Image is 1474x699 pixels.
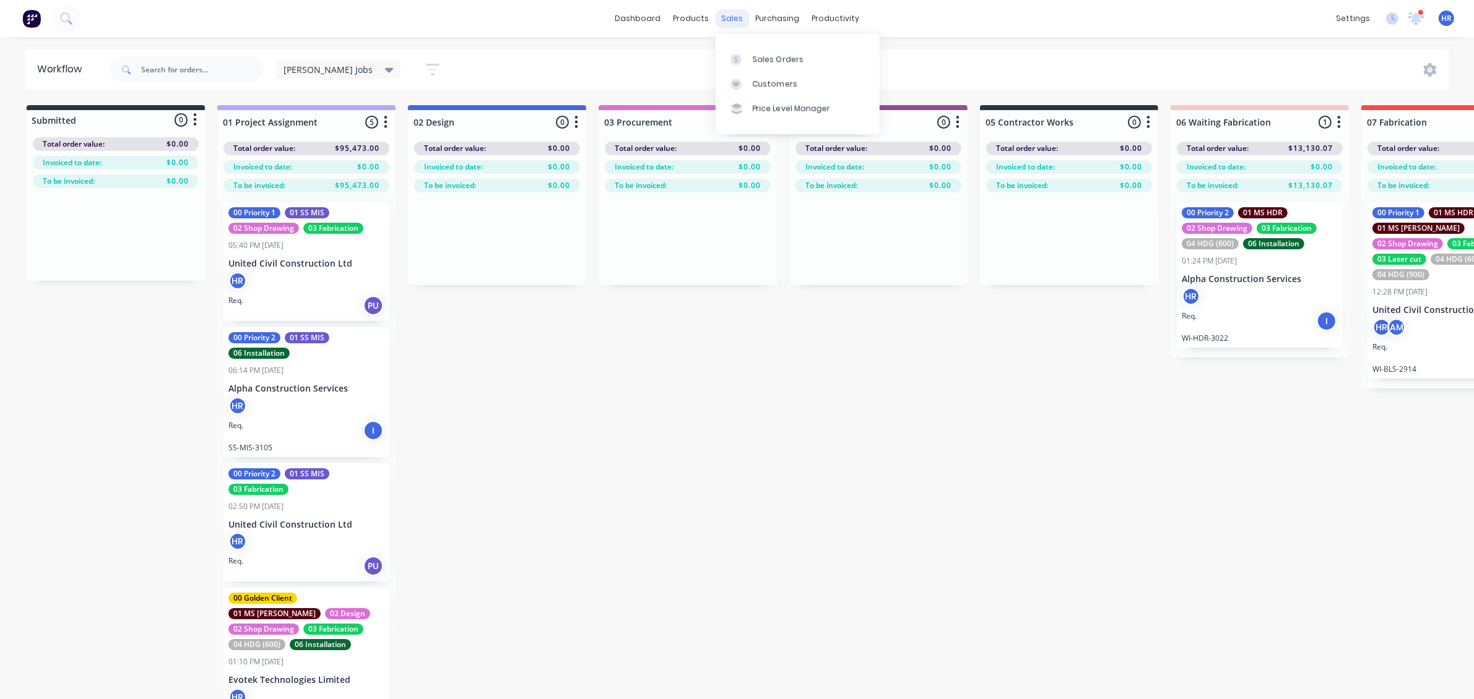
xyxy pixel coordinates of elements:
[228,259,384,269] p: United Civil Construction Ltd
[1177,202,1343,348] div: 00 Priority 201 MS HDR02 Shop Drawing03 Fabrication04 HDG (600)06 Installation01:24 PM [DATE]Alph...
[1372,286,1428,298] div: 12:28 PM [DATE]
[1311,161,1333,173] span: $0.00
[715,9,749,28] div: sales
[141,58,264,82] input: Search for orders...
[929,161,952,173] span: $0.00
[1377,180,1429,191] span: To be invoiced:
[1441,13,1452,24] span: HR
[1182,333,1338,343] p: WI-HDR-3022
[1243,238,1304,249] div: 06 Installation
[228,468,280,479] div: 00 Priority 2
[1377,161,1436,173] span: Invoiced to date:
[1387,318,1406,337] div: AM
[615,161,674,173] span: Invoiced to date:
[228,272,247,290] div: HR
[228,332,280,343] div: 00 Priority 2
[996,161,1055,173] span: Invoiced to date:
[303,223,363,234] div: 03 Fabrication
[228,675,384,685] p: Evotek Technologies Limited
[1182,274,1338,285] p: Alpha Construction Services
[43,139,105,150] span: Total order value:
[228,397,247,415] div: HR
[1187,180,1239,191] span: To be invoiced:
[233,143,295,154] span: Total order value:
[228,384,384,394] p: Alpha Construction Services
[1120,180,1142,191] span: $0.00
[43,176,95,187] span: To be invoiced:
[228,639,285,650] div: 04 HDG (600)
[996,180,1048,191] span: To be invoiced:
[228,295,243,306] p: Req.
[739,161,761,173] span: $0.00
[223,202,389,321] div: 00 Priority 101 SS MIS02 Shop Drawing03 Fabrication05:40 PM [DATE]United Civil Construction LtdHR...
[228,532,247,551] div: HR
[228,420,243,431] p: Req.
[1182,311,1197,322] p: Req.
[1317,311,1337,331] div: I
[223,327,389,457] div: 00 Priority 201 SS MIS06 Installation06:14 PM [DATE]Alpha Construction ServicesHRReq.ISS-MIS-3105
[228,656,284,667] div: 01:10 PM [DATE]
[424,161,483,173] span: Invoiced to date:
[357,161,379,173] span: $0.00
[1257,223,1317,234] div: 03 Fabrication
[335,143,379,154] span: $95,473.00
[228,207,280,218] div: 00 Priority 1
[1372,223,1465,234] div: 01 MS [PERSON_NAME]
[805,9,865,28] div: productivity
[1182,223,1252,234] div: 02 Shop Drawing
[167,157,189,168] span: $0.00
[233,161,292,173] span: Invoiced to date:
[1288,180,1333,191] span: $13,130.07
[363,421,383,440] div: I
[228,593,297,604] div: 00 Golden Client
[228,520,384,530] p: United Civil Construction Ltd
[1182,287,1200,306] div: HR
[1182,255,1237,267] div: 01:24 PM [DATE]
[285,332,329,343] div: 01 SS MIS
[228,608,321,619] div: 01 MS [PERSON_NAME]
[325,608,370,619] div: 02 Design
[1372,318,1391,337] div: HR
[1372,341,1387,353] p: Req.
[739,180,761,191] span: $0.00
[1372,269,1429,280] div: 04 HDG (900)
[43,157,102,168] span: Invoiced to date:
[548,180,570,191] span: $0.00
[285,468,329,479] div: 01 SS MIS
[716,96,880,121] a: Price Level Manager
[228,555,243,567] p: Req.
[739,143,761,154] span: $0.00
[228,624,299,635] div: 02 Shop Drawing
[615,180,667,191] span: To be invoiced:
[424,143,486,154] span: Total order value:
[1288,143,1333,154] span: $13,130.07
[548,161,570,173] span: $0.00
[1372,238,1443,249] div: 02 Shop Drawing
[1120,161,1142,173] span: $0.00
[609,9,667,28] a: dashboard
[1187,143,1249,154] span: Total order value:
[996,143,1058,154] span: Total order value:
[548,143,570,154] span: $0.00
[1372,207,1424,218] div: 00 Priority 1
[233,180,285,191] span: To be invoiced:
[1187,161,1246,173] span: Invoiced to date:
[805,180,857,191] span: To be invoiced:
[1372,254,1426,265] div: 03 Laser cut
[22,9,41,28] img: Factory
[667,9,715,28] div: products
[228,365,284,376] div: 06:14 PM [DATE]
[167,176,189,187] span: $0.00
[1120,143,1142,154] span: $0.00
[37,62,88,77] div: Workflow
[363,556,383,576] div: PU
[228,443,384,452] p: SS-MIS-3105
[805,143,867,154] span: Total order value:
[363,296,383,315] div: PU
[228,484,288,495] div: 03 Fabrication
[929,180,952,191] span: $0.00
[223,463,389,582] div: 00 Priority 201 SS MIS03 Fabrication02:50 PM [DATE]United Civil Construction LtdHRReq.PU
[1330,9,1376,28] div: settings
[753,103,830,114] div: Price Level Manager
[749,9,805,28] div: purchasing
